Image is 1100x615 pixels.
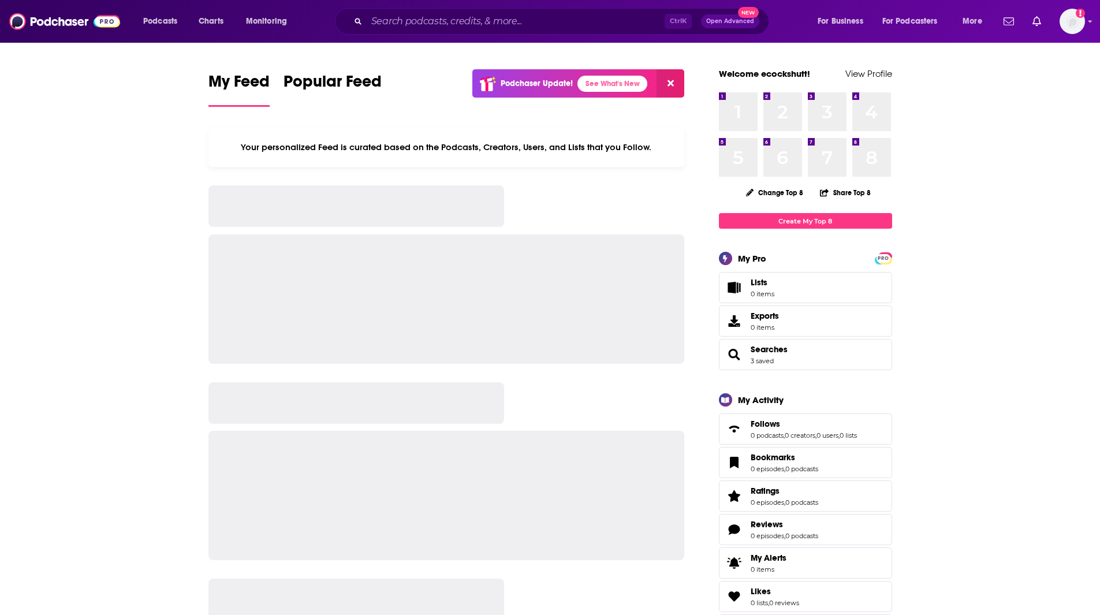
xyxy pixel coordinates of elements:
[723,521,746,538] a: Reviews
[751,465,784,473] a: 0 episodes
[706,18,754,24] span: Open Advanced
[191,12,230,31] a: Charts
[719,272,892,303] a: Lists
[738,7,759,18] span: New
[810,12,878,31] button: open menu
[1060,9,1085,34] span: Logged in as ecockshutt
[719,68,810,79] a: Welcome ecockshutt!
[208,72,270,98] span: My Feed
[785,431,815,439] a: 0 creators
[135,12,192,31] button: open menu
[751,486,818,496] a: Ratings
[1060,9,1085,34] img: User Profile
[723,555,746,571] span: My Alerts
[723,488,746,504] a: Ratings
[751,452,795,463] span: Bookmarks
[751,323,779,331] span: 0 items
[838,431,840,439] span: ,
[577,76,647,92] a: See What's New
[785,532,818,540] a: 0 podcasts
[784,465,785,473] span: ,
[723,279,746,296] span: Lists
[723,346,746,363] a: Searches
[719,339,892,370] span: Searches
[751,290,774,298] span: 0 items
[246,13,287,29] span: Monitoring
[751,553,786,563] span: My Alerts
[665,14,692,29] span: Ctrl K
[882,13,938,29] span: For Podcasters
[818,13,863,29] span: For Business
[208,128,685,167] div: Your personalized Feed is curated based on the Podcasts, Creators, Users, and Lists that you Follow.
[199,13,223,29] span: Charts
[1060,9,1085,34] button: Show profile menu
[719,581,892,612] span: Likes
[816,431,838,439] a: 0 users
[701,14,759,28] button: Open AdvancedNew
[751,419,780,429] span: Follows
[723,313,746,329] span: Exports
[840,431,857,439] a: 0 lists
[738,394,784,405] div: My Activity
[751,344,788,355] a: Searches
[877,254,890,263] span: PRO
[751,311,779,321] span: Exports
[739,185,811,200] button: Change Top 8
[208,72,270,107] a: My Feed
[751,431,784,439] a: 0 podcasts
[719,447,892,478] span: Bookmarks
[9,10,120,32] img: Podchaser - Follow, Share and Rate Podcasts
[719,213,892,229] a: Create My Top 8
[751,519,783,530] span: Reviews
[738,253,766,264] div: My Pro
[719,480,892,512] span: Ratings
[751,419,857,429] a: Follows
[819,181,871,204] button: Share Top 8
[784,431,785,439] span: ,
[1076,9,1085,18] svg: Add a profile image
[751,277,774,288] span: Lists
[769,599,799,607] a: 0 reviews
[238,12,302,31] button: open menu
[954,12,997,31] button: open menu
[751,357,774,365] a: 3 saved
[751,532,784,540] a: 0 episodes
[751,599,768,607] a: 0 lists
[723,588,746,605] a: Likes
[719,547,892,579] a: My Alerts
[751,565,786,573] span: 0 items
[785,465,818,473] a: 0 podcasts
[284,72,382,107] a: Popular Feed
[719,305,892,337] a: Exports
[143,13,177,29] span: Podcasts
[719,413,892,445] span: Follows
[501,79,573,88] p: Podchaser Update!
[875,12,954,31] button: open menu
[785,498,818,506] a: 0 podcasts
[751,452,818,463] a: Bookmarks
[723,454,746,471] a: Bookmarks
[367,12,665,31] input: Search podcasts, credits, & more...
[999,12,1019,31] a: Show notifications dropdown
[877,254,890,262] a: PRO
[751,519,818,530] a: Reviews
[751,486,780,496] span: Ratings
[963,13,982,29] span: More
[723,421,746,437] a: Follows
[845,68,892,79] a: View Profile
[751,277,767,288] span: Lists
[346,8,780,35] div: Search podcasts, credits, & more...
[784,498,785,506] span: ,
[751,586,771,597] span: Likes
[751,498,784,506] a: 0 episodes
[284,72,382,98] span: Popular Feed
[784,532,785,540] span: ,
[751,586,799,597] a: Likes
[815,431,816,439] span: ,
[768,599,769,607] span: ,
[719,514,892,545] span: Reviews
